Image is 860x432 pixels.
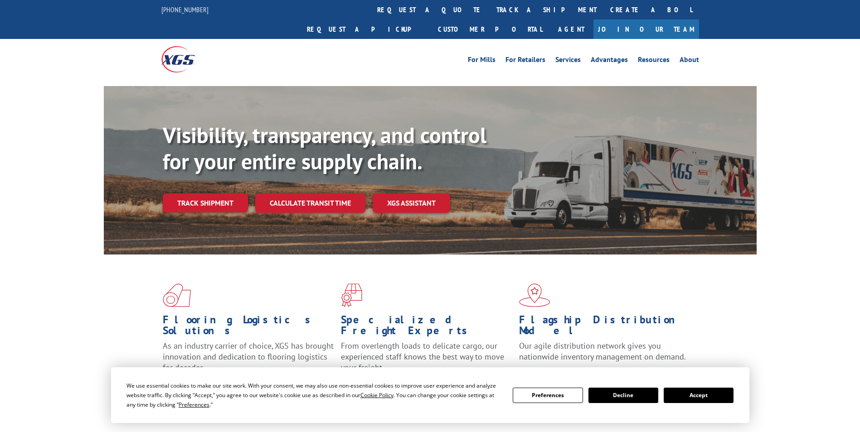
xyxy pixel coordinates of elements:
a: Join Our Team [593,19,699,39]
a: Agent [549,19,593,39]
a: For Retailers [505,56,545,66]
p: From overlength loads to delicate cargo, our experienced staff knows the best way to move your fr... [341,341,512,381]
a: Request a pickup [300,19,431,39]
a: Track shipment [163,193,248,212]
img: xgs-icon-flagship-distribution-model-red [519,283,550,307]
img: xgs-icon-focused-on-flooring-red [341,283,362,307]
h1: Flooring Logistics Solutions [163,314,334,341]
span: Cookie Policy [360,391,394,399]
a: [PHONE_NUMBER] [161,5,209,14]
button: Decline [588,388,658,403]
span: As an industry carrier of choice, XGS has brought innovation and dedication to flooring logistics... [163,341,334,373]
h1: Flagship Distribution Model [519,314,690,341]
b: Visibility, transparency, and control for your entire supply chain. [163,121,486,175]
h1: Specialized Freight Experts [341,314,512,341]
span: Preferences [179,401,209,408]
div: We use essential cookies to make our site work. With your consent, we may also use non-essential ... [126,381,502,409]
button: Accept [664,388,734,403]
div: Cookie Consent Prompt [111,367,749,423]
a: For Mills [468,56,496,66]
img: xgs-icon-total-supply-chain-intelligence-red [163,283,191,307]
a: Advantages [591,56,628,66]
a: Services [555,56,581,66]
a: About [680,56,699,66]
a: Customer Portal [431,19,549,39]
a: Resources [638,56,670,66]
button: Preferences [513,388,583,403]
a: Calculate transit time [255,193,365,213]
a: XGS ASSISTANT [373,193,450,213]
span: Our agile distribution network gives you nationwide inventory management on demand. [519,341,686,362]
